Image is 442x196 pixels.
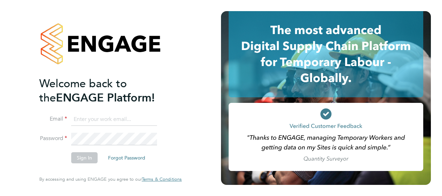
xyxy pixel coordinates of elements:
button: Sign In [71,152,98,163]
button: Forgot Password [103,152,151,163]
span: By accessing and using ENGAGE you agree to our [39,176,182,182]
h2: ENGAGE Platform! [39,76,175,105]
label: Email [39,115,67,123]
a: Terms & Conditions [142,177,182,182]
span: Welcome back to the [39,77,127,105]
input: Enter your work email... [71,113,157,126]
label: Password [39,135,67,142]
